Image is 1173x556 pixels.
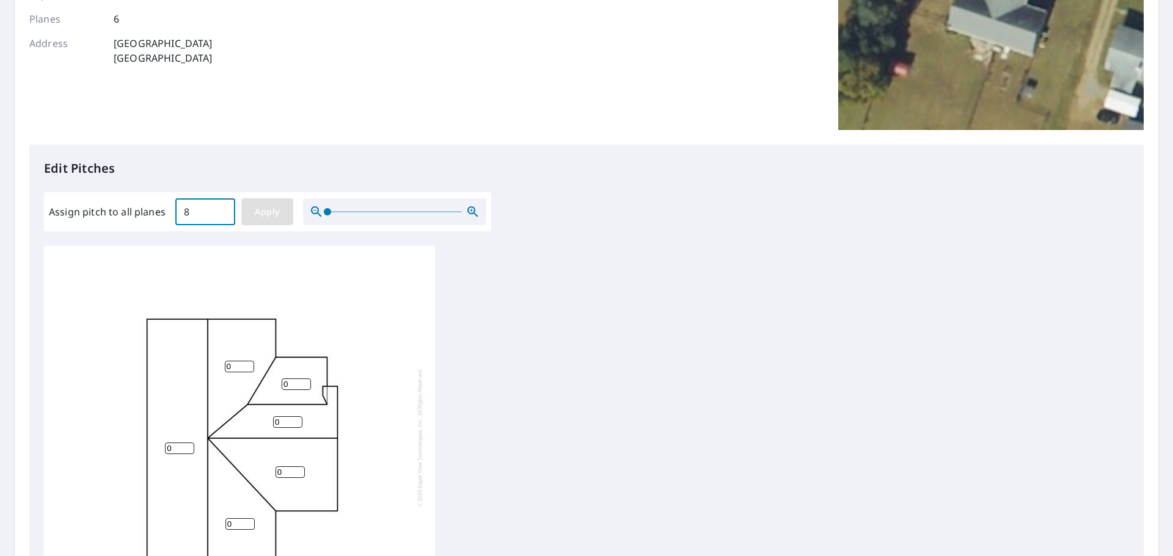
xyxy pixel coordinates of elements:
[44,159,1129,178] p: Edit Pitches
[251,204,283,220] span: Apply
[114,36,213,65] p: [GEOGRAPHIC_DATA] [GEOGRAPHIC_DATA]
[114,12,119,26] p: 6
[49,204,166,219] label: Assign pitch to all planes
[175,195,235,229] input: 00.0
[29,36,103,65] p: Address
[241,198,293,225] button: Apply
[29,12,103,26] p: Planes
